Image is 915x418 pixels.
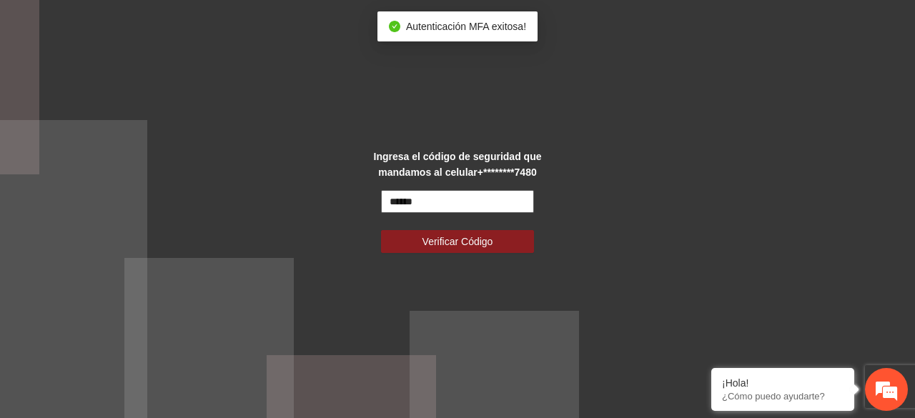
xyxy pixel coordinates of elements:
[374,151,542,178] strong: Ingresa el código de seguridad que mandamos al celular +********7480
[381,230,533,253] button: Verificar Código
[74,73,240,91] div: Chatee con nosotros ahora
[389,21,400,32] span: check-circle
[722,391,844,402] p: ¿Cómo puedo ayudarte?
[7,272,272,322] textarea: Escriba su mensaje y pulse “Intro”
[406,21,526,32] span: Autenticación MFA exitosa!
[83,131,197,276] span: Estamos en línea.
[722,377,844,389] div: ¡Hola!
[422,234,493,249] span: Verificar Código
[234,7,269,41] div: Minimizar ventana de chat en vivo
